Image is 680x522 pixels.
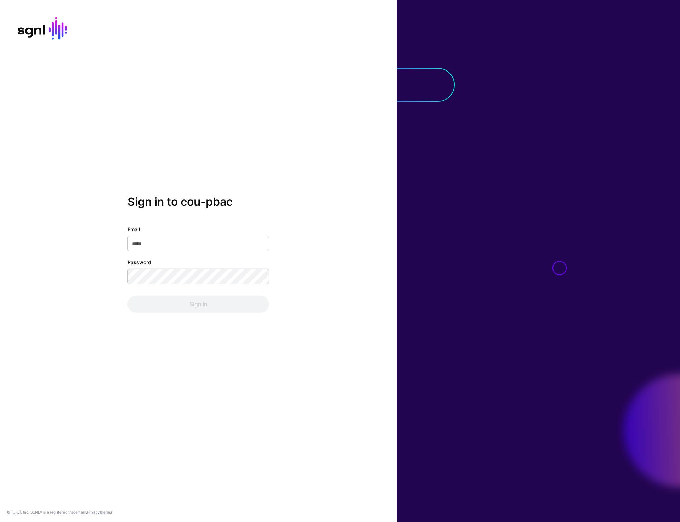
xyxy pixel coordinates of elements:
label: Email [127,226,140,233]
div: © [URL], Inc. SGNL® is a registered trademark. & [7,509,112,515]
a: Terms [102,510,112,514]
a: Privacy [87,510,100,514]
h2: Sign in to cou-pbac [127,195,269,209]
label: Password [127,259,151,266]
